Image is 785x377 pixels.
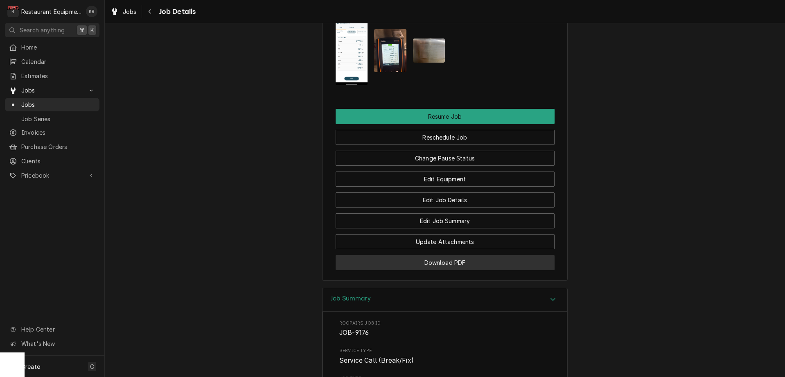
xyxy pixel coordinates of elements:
button: Update Attachments [336,234,555,249]
button: Reschedule Job [336,130,555,145]
div: Attachments [336,1,555,92]
button: Navigate back [144,5,157,18]
span: Jobs [21,100,95,109]
span: Jobs [123,7,137,16]
span: Pricebook [21,171,83,180]
a: Clients [5,154,99,168]
div: Restaurant Equipment Diagnostics [21,7,81,16]
a: Go to What's New [5,337,99,350]
span: Job Details [157,6,196,17]
a: Purchase Orders [5,140,99,154]
span: Service Type [339,356,550,366]
span: C [90,362,94,371]
div: Service Type [339,348,550,365]
span: Purchase Orders [21,142,95,151]
span: Service Call (Break/Fix) [339,357,414,364]
span: ⌘ [79,26,85,34]
span: K [90,26,94,34]
a: Calendar [5,55,99,68]
span: Calendar [21,57,95,66]
div: Accordion Header [323,288,567,312]
span: Search anything [20,26,65,34]
div: Button Group Row [336,187,555,208]
span: JOB-9176 [339,329,369,336]
span: What's New [21,339,95,348]
img: GiqvlZXHSd6TGRzTttcD [374,29,406,72]
span: Help Center [21,325,95,334]
div: KR [86,6,97,17]
img: LEti6T1SGZRWcivz1EQE [336,16,368,86]
div: Restaurant Equipment Diagnostics's Avatar [7,6,19,17]
div: Button Group Row [336,124,555,145]
span: Home [21,43,95,52]
button: Edit Job Details [336,192,555,208]
div: Button Group Row [336,145,555,166]
div: Button Group Row [336,228,555,249]
a: Home [5,41,99,54]
div: Kelli Robinette's Avatar [86,6,97,17]
div: Roopairs Job ID [339,320,550,338]
div: Button Group Row [336,249,555,270]
div: Button Group [336,109,555,270]
button: Edit Job Summary [336,213,555,228]
span: Service Type [339,348,550,354]
a: Estimates [5,69,99,83]
a: Job Series [5,112,99,126]
div: Button Group Row [336,208,555,228]
span: Create [21,363,40,370]
span: Roopairs Job ID [339,320,550,327]
div: Button Group Row [336,166,555,187]
div: Button Group Row [336,109,555,124]
button: Edit Equipment [336,172,555,187]
span: Invoices [21,128,95,137]
a: Invoices [5,126,99,139]
a: Go to Jobs [5,84,99,97]
a: Jobs [107,5,140,18]
span: Roopairs Job ID [339,328,550,338]
button: Download PDF [336,255,555,270]
span: Clients [21,157,95,165]
img: UByyW68tRGmwgAWdmvPV [413,38,445,63]
button: Change Pause Status [336,151,555,166]
a: Jobs [5,98,99,111]
div: R [7,6,19,17]
button: Resume Job [336,109,555,124]
span: Estimates [21,72,95,80]
a: Go to Pricebook [5,169,99,182]
span: Job Series [21,115,95,123]
span: Jobs [21,86,83,95]
button: Accordion Details Expand Trigger [323,288,567,312]
span: Attachments [336,9,555,92]
h3: Job Summary [331,295,371,303]
a: Go to Help Center [5,323,99,336]
button: Search anything⌘K [5,23,99,37]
